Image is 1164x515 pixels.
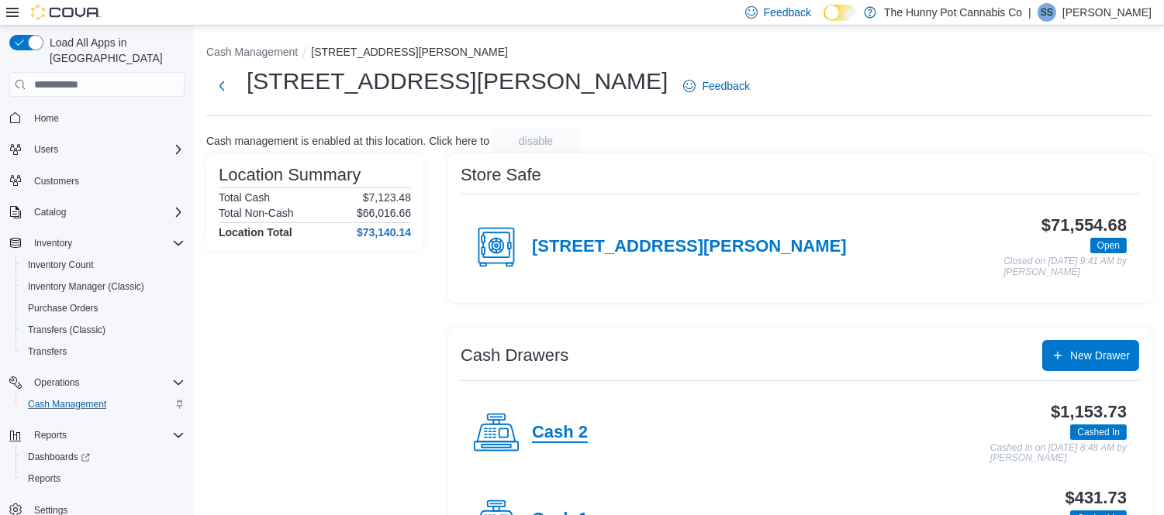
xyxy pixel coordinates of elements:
button: [STREET_ADDRESS][PERSON_NAME] [311,46,508,58]
a: Inventory Count [22,256,100,274]
div: Suzi Strand [1038,3,1056,22]
h6: Total Non-Cash [219,207,294,219]
h4: Cash 2 [532,423,588,443]
span: Operations [28,373,185,392]
h1: [STREET_ADDRESS][PERSON_NAME] [247,66,668,97]
input: Dark Mode [824,5,856,21]
span: Users [28,140,185,159]
button: Operations [3,372,191,393]
a: Purchase Orders [22,299,105,318]
button: Operations [28,373,86,392]
button: Reports [28,426,73,445]
h3: Store Safe [461,166,541,184]
span: Inventory [34,237,72,249]
button: Inventory [3,232,191,254]
h4: $73,140.14 [357,226,411,239]
span: Dashboards [28,451,90,463]
span: Inventory [28,234,185,252]
span: Transfers (Classic) [28,324,105,336]
p: Closed on [DATE] 9:41 AM by [PERSON_NAME] [1003,256,1127,277]
p: | [1028,3,1031,22]
button: New Drawer [1042,340,1139,371]
span: SS [1041,3,1053,22]
button: Transfers (Classic) [16,319,191,341]
h3: $1,153.73 [1051,403,1127,421]
span: Cash Management [22,395,185,414]
h6: Total Cash [219,191,270,204]
button: Home [3,106,191,129]
a: Customers [28,172,85,191]
button: Users [3,139,191,160]
button: Inventory Manager (Classic) [16,276,191,297]
button: Reports [16,468,191,489]
h3: $431.73 [1066,489,1127,507]
span: Reports [28,426,185,445]
p: $7,123.48 [363,191,411,204]
span: Reports [22,469,185,488]
span: Catalog [28,203,185,221]
nav: An example of EuiBreadcrumbs [206,44,1152,63]
h3: Cash Drawers [461,346,568,365]
p: Cash management is enabled at this location. Click here to [206,135,489,147]
span: Inventory Manager (Classic) [22,277,185,296]
span: Feedback [764,5,811,20]
button: Inventory [28,234,78,252]
a: Home [28,109,65,128]
span: Users [34,143,58,156]
button: Cash Management [206,46,298,58]
span: Home [34,112,59,125]
button: Catalog [28,203,72,221]
h4: Location Total [219,226,292,239]
span: Cash Management [28,398,106,410]
button: Inventory Count [16,254,191,276]
span: Transfers [28,345,67,358]
span: Load All Apps in [GEOGRAPHIC_DATA] [43,35,185,66]
button: Transfers [16,341,191,362]
span: Inventory Count [22,256,185,274]
span: Cashed In [1070,424,1127,440]
span: Dark Mode [824,21,824,22]
span: Open [1090,238,1127,253]
h3: Location Summary [219,166,361,184]
span: Customers [28,171,185,191]
a: Inventory Manager (Classic) [22,277,150,296]
span: Transfers (Classic) [22,321,185,339]
h3: $71,554.68 [1041,216,1127,235]
span: disable [519,133,553,149]
button: Reports [3,424,191,446]
span: Customers [34,175,79,187]
span: Reports [28,472,60,485]
img: Cova [31,5,101,20]
a: Cash Management [22,395,112,414]
span: Home [28,108,185,127]
span: Purchase Orders [22,299,185,318]
p: [PERSON_NAME] [1062,3,1152,22]
a: Dashboards [22,448,96,466]
button: disable [492,129,579,153]
button: Cash Management [16,393,191,415]
a: Transfers (Classic) [22,321,112,339]
button: Catalog [3,201,191,223]
button: Users [28,140,64,159]
button: Customers [3,170,191,192]
span: Catalog [34,206,66,218]
a: Reports [22,469,67,488]
span: Feedback [702,78,749,94]
a: Feedback [677,70,755,101]
span: Operations [34,376,80,389]
span: Inventory Manager (Classic) [28,280,144,293]
p: Cashed In on [DATE] 8:48 AM by [PERSON_NAME] [990,443,1127,464]
span: Purchase Orders [28,302,98,314]
a: Dashboards [16,446,191,468]
button: Purchase Orders [16,297,191,319]
span: Open [1097,239,1120,252]
span: Inventory Count [28,259,94,271]
span: Cashed In [1077,425,1120,439]
span: Dashboards [22,448,185,466]
span: Transfers [22,342,185,361]
span: Reports [34,429,67,441]
p: The Hunny Pot Cannabis Co [884,3,1022,22]
span: New Drawer [1070,348,1130,363]
h4: [STREET_ADDRESS][PERSON_NAME] [532,237,847,257]
p: $66,016.66 [357,207,411,219]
